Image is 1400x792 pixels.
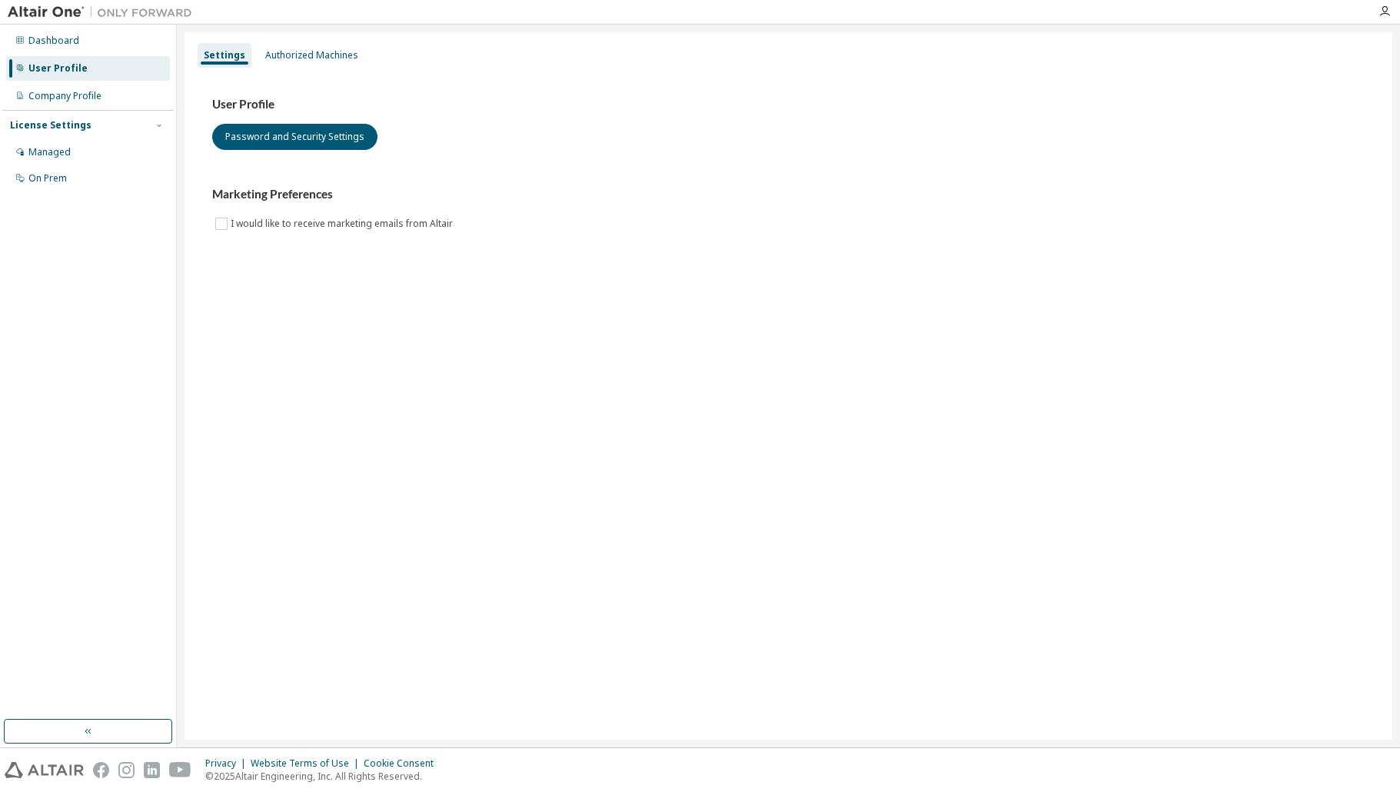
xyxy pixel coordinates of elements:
div: License Settings [10,119,91,131]
div: Dashboard [28,35,79,47]
div: Privacy [205,757,251,770]
img: Altair One [8,5,200,20]
label: I would like to receive marketing emails from Altair [231,215,456,233]
img: linkedin.svg [144,762,160,778]
h3: User Profile [212,97,1365,112]
img: altair_logo.svg [5,762,84,778]
button: Password and Security Settings [212,124,377,150]
div: On Prem [28,172,67,185]
div: Managed [28,146,71,158]
img: instagram.svg [118,762,135,778]
div: Settings [204,49,245,62]
div: Authorized Machines [265,49,358,62]
img: facebook.svg [93,762,109,778]
div: Company Profile [28,90,101,102]
div: Cookie Consent [364,757,443,770]
h3: Marketing Preferences [212,187,1365,202]
div: Website Terms of Use [251,757,364,770]
div: User Profile [28,62,88,75]
img: youtube.svg [169,762,191,778]
p: © 2025 Altair Engineering, Inc. All Rights Reserved. [205,770,443,783]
